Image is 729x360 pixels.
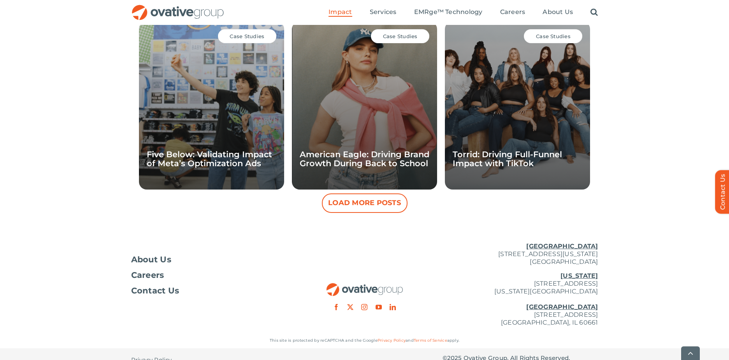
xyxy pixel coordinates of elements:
[370,8,397,16] span: Services
[414,8,483,17] a: EMRge™ Technology
[131,287,179,295] span: Contact Us
[543,8,573,17] a: About Us
[300,149,429,168] a: American Eagle: Driving Brand Growth During Back to School
[131,271,164,279] span: Careers
[131,287,287,295] a: Contact Us
[390,304,396,310] a: linkedin
[131,4,225,11] a: OG_Full_horizontal_RGB
[500,8,525,16] span: Careers
[322,193,408,213] button: Load More Posts
[147,149,272,168] a: Five Below: Validating Impact of Meta’s Optimization Ads
[414,8,483,16] span: EMRge™ Technology
[131,256,287,295] nav: Footer Menu
[526,303,598,311] u: [GEOGRAPHIC_DATA]
[376,304,382,310] a: youtube
[131,337,598,344] p: This site is protected by reCAPTCHA and the Google and apply.
[326,282,404,290] a: OG_Full_horizontal_RGB
[443,242,598,266] p: [STREET_ADDRESS][US_STATE] [GEOGRAPHIC_DATA]
[414,338,447,343] a: Terms of Service
[328,8,352,17] a: Impact
[333,304,339,310] a: facebook
[443,272,598,327] p: [STREET_ADDRESS] [US_STATE][GEOGRAPHIC_DATA] [STREET_ADDRESS] [GEOGRAPHIC_DATA], IL 60661
[347,304,353,310] a: twitter
[526,242,598,250] u: [GEOGRAPHIC_DATA]
[361,304,367,310] a: instagram
[328,8,352,16] span: Impact
[131,256,287,263] a: About Us
[560,272,598,279] u: [US_STATE]
[500,8,525,17] a: Careers
[131,256,172,263] span: About Us
[590,8,598,17] a: Search
[543,8,573,16] span: About Us
[378,338,406,343] a: Privacy Policy
[453,149,562,168] a: Torrid: Driving Full-Funnel Impact with TikTok
[131,271,287,279] a: Careers
[370,8,397,17] a: Services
